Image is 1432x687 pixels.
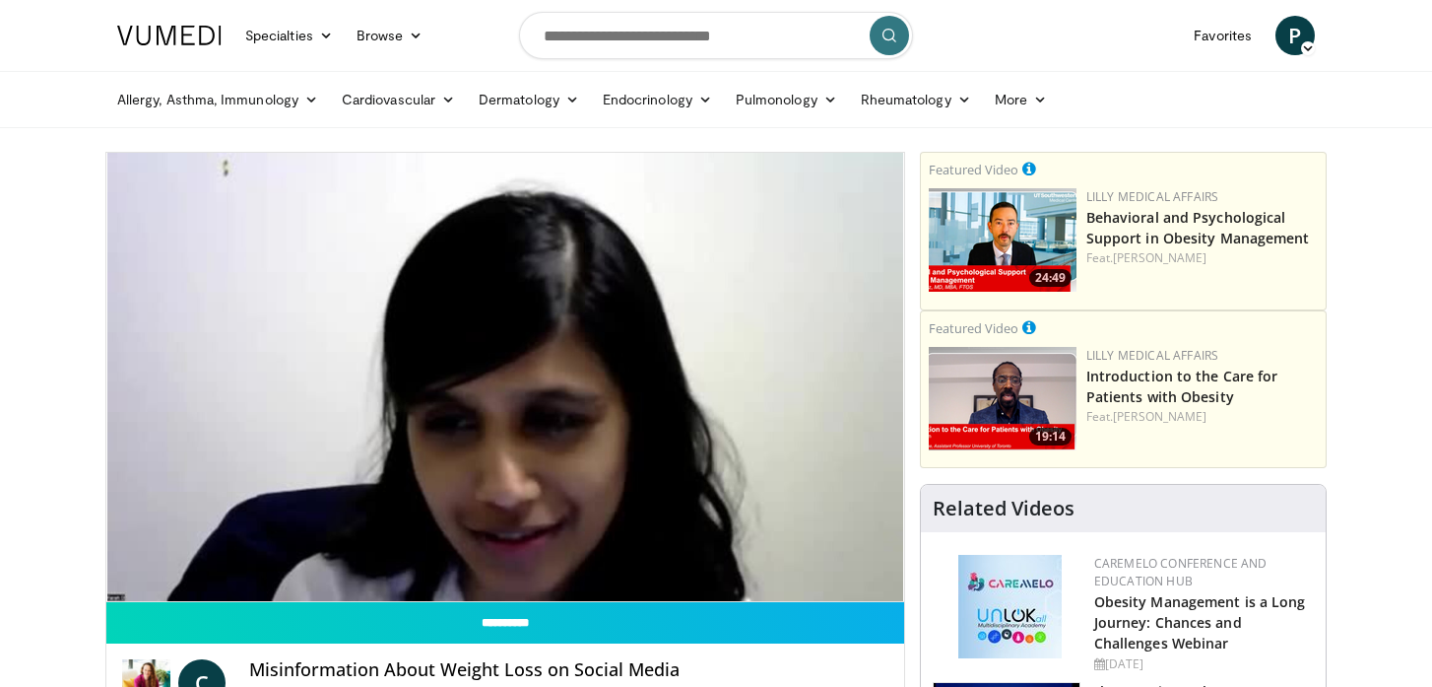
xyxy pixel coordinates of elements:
img: 45df64a9-a6de-482c-8a90-ada250f7980c.png.150x105_q85_autocrop_double_scale_upscale_version-0.2.jpg [958,555,1062,658]
span: 24:49 [1029,269,1072,287]
img: ba3304f6-7838-4e41-9c0f-2e31ebde6754.png.150x105_q85_crop-smart_upscale.png [929,188,1076,292]
a: More [983,80,1059,119]
a: Dermatology [467,80,591,119]
a: 24:49 [929,188,1076,292]
h4: Misinformation About Weight Loss on Social Media [249,659,887,681]
a: CaReMeLO Conference and Education Hub [1094,555,1268,589]
a: Cardiovascular [330,80,467,119]
div: [DATE] [1094,655,1310,673]
a: Rheumatology [849,80,983,119]
h4: Related Videos [933,497,1074,520]
a: Lilly Medical Affairs [1086,347,1219,364]
a: Behavioral and Psychological Support in Obesity Management [1086,208,1310,247]
div: Feat. [1086,408,1318,426]
a: [PERSON_NAME] [1113,408,1206,425]
a: Specialties [233,16,345,55]
a: Allergy, Asthma, Immunology [105,80,330,119]
small: Featured Video [929,319,1018,337]
a: Lilly Medical Affairs [1086,188,1219,205]
span: 19:14 [1029,428,1072,446]
a: P [1275,16,1315,55]
a: Obesity Management is a Long Journey: Chances and Challenges Webinar [1094,592,1306,653]
a: Introduction to the Care for Patients with Obesity [1086,367,1278,406]
a: Endocrinology [591,80,724,119]
video-js: Video Player [106,153,904,602]
input: Search topics, interventions [519,12,913,59]
a: [PERSON_NAME] [1113,249,1206,266]
a: Browse [345,16,435,55]
img: acc2e291-ced4-4dd5-b17b-d06994da28f3.png.150x105_q85_crop-smart_upscale.png [929,347,1076,450]
a: Favorites [1182,16,1264,55]
a: 19:14 [929,347,1076,450]
small: Featured Video [929,161,1018,178]
img: VuMedi Logo [117,26,222,45]
div: Feat. [1086,249,1318,267]
a: Pulmonology [724,80,849,119]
